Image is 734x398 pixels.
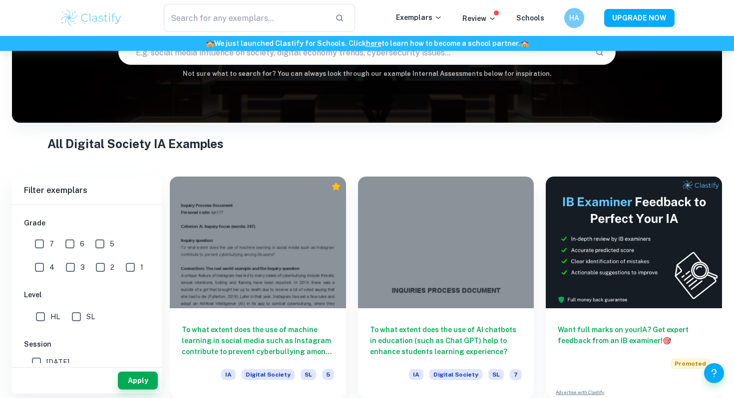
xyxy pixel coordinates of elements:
h6: Not sure what to search for? You can always look through our example Internal Assessments below f... [12,69,722,79]
input: E.g. social media influence on society, digital economy trends, cybersecurity issues... [119,38,587,66]
span: Digital Society [429,369,482,380]
a: Advertise with Clastify [556,389,604,396]
span: IA [221,369,236,380]
img: Clastify logo [59,8,123,28]
button: Help and Feedback [704,363,724,383]
span: 1 [140,262,143,273]
span: SL [488,369,504,380]
h6: Want full marks on your IA ? Get expert feedback from an IB examiner! [558,324,710,346]
h6: HA [569,12,580,23]
h6: We just launched Clastify for Schools. Click to learn how to become a school partner. [2,38,732,49]
h6: To what extent does the use of machine learning in social media such as Instagram contribute to p... [182,324,334,357]
a: Want full marks on yourIA? Get expert feedback from an IB examiner!PromotedAdvertise with Clastify [546,177,722,398]
a: Schools [516,14,544,22]
span: HL [50,311,60,322]
span: 2 [110,262,114,273]
span: IA [409,369,423,380]
span: 7 [49,238,54,249]
span: 7 [510,369,522,380]
img: Thumbnail [546,177,722,308]
div: Premium [331,182,341,192]
p: Review [462,13,496,24]
h1: All Digital Society IA Examples [47,135,687,153]
a: here [366,39,381,47]
h6: Level [24,289,150,300]
button: UPGRADE NOW [604,9,675,27]
span: 5 [322,369,334,380]
span: 3 [80,262,85,273]
span: SL [86,311,95,322]
h6: To what extent does the use of AI chatbots in education (such as Chat GPT) help to enhance studen... [370,324,522,357]
input: Search for any exemplars... [164,4,327,32]
button: Search [591,44,608,61]
span: 5 [110,238,114,249]
h6: Grade [24,217,150,228]
span: [DATE] [46,357,69,368]
h6: Filter exemplars [12,177,162,204]
span: 6 [80,238,84,249]
h6: Session [24,339,150,350]
span: 🏫 [206,39,214,47]
span: Digital Society [242,369,295,380]
span: Promoted [671,358,710,369]
span: SL [301,369,316,380]
span: 4 [49,262,54,273]
button: Apply [118,372,158,390]
button: HA [564,8,584,28]
span: 🏫 [520,39,529,47]
a: To what extent does the use of machine learning in social media such as Instagram contribute to p... [170,177,346,398]
a: To what extent does the use of AI chatbots in education (such as Chat GPT) help to enhance studen... [358,177,534,398]
span: 🎯 [663,337,671,345]
p: Exemplars [396,12,442,23]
